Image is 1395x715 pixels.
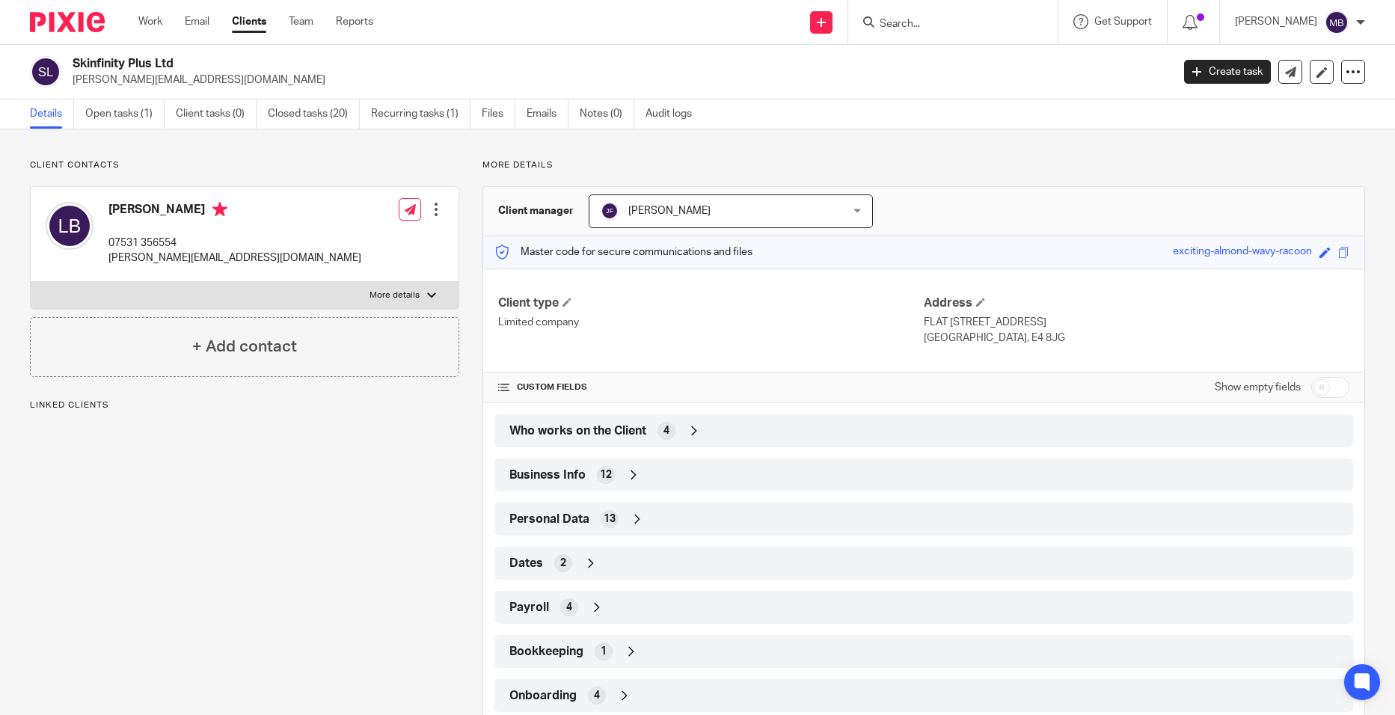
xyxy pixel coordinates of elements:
h4: [PERSON_NAME] [108,202,361,221]
span: Onboarding [509,688,577,704]
span: 4 [663,423,669,438]
a: Client tasks (0) [176,99,257,129]
input: Search [878,18,1013,31]
p: Linked clients [30,399,459,411]
img: svg%3E [1325,10,1349,34]
p: FLAT [STREET_ADDRESS] [924,315,1349,330]
span: 4 [566,600,572,615]
p: Limited company [498,315,924,330]
img: svg%3E [601,202,619,220]
p: More details [370,289,420,301]
span: Business Info [509,467,586,483]
span: Who works on the Client [509,423,646,439]
a: Clients [232,14,266,29]
span: 1 [601,644,607,659]
a: Closed tasks (20) [268,99,360,129]
p: 07531 356554 [108,236,361,251]
a: Audit logs [646,99,703,129]
span: 4 [594,688,600,703]
a: Reports [336,14,373,29]
a: Files [482,99,515,129]
p: More details [482,159,1365,171]
h4: + Add contact [192,335,297,358]
a: Team [289,14,313,29]
label: Show empty fields [1215,380,1301,395]
p: [GEOGRAPHIC_DATA], E4 8JG [924,331,1349,346]
span: 2 [560,556,566,571]
h4: Client type [498,295,924,311]
p: [PERSON_NAME][EMAIL_ADDRESS][DOMAIN_NAME] [108,251,361,266]
span: 12 [600,467,612,482]
div: exciting-almond-wavy-racoon [1173,244,1312,261]
p: [PERSON_NAME] [1235,14,1317,29]
h3: Client manager [498,203,574,218]
a: Details [30,99,74,129]
a: Email [185,14,209,29]
span: Bookkeeping [509,644,583,660]
span: Payroll [509,600,549,616]
a: Recurring tasks (1) [371,99,470,129]
a: Work [138,14,162,29]
p: Master code for secure communications and files [494,245,752,260]
img: Pixie [30,12,105,32]
img: svg%3E [30,56,61,88]
p: [PERSON_NAME][EMAIL_ADDRESS][DOMAIN_NAME] [73,73,1162,88]
a: Create task [1184,60,1271,84]
span: Get Support [1094,16,1152,27]
span: [PERSON_NAME] [628,206,711,216]
h4: Address [924,295,1349,311]
a: Notes (0) [580,99,634,129]
i: Primary [212,202,227,217]
h4: CUSTOM FIELDS [498,381,924,393]
a: Emails [527,99,568,129]
span: Dates [509,556,543,571]
a: Open tasks (1) [85,99,165,129]
span: Personal Data [509,512,589,527]
p: Client contacts [30,159,459,171]
span: 13 [604,512,616,527]
img: svg%3E [46,202,93,250]
h2: Skinfinity Plus Ltd [73,56,944,72]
